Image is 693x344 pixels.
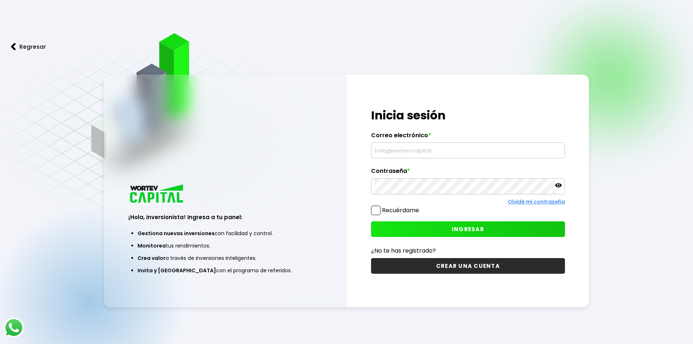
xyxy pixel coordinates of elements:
[371,107,565,124] h1: Inicia sesión
[138,264,313,277] li: con el programa de referidos.
[138,267,216,274] span: Invita y [GEOGRAPHIC_DATA]
[371,132,565,143] label: Correo electrónico
[138,227,313,240] li: con facilidad y control.
[138,252,313,264] li: a través de inversiones inteligentes.
[128,213,322,221] h3: ¡Hola, inversionista! Ingresa a tu panel:
[138,230,215,237] span: Gestiona nuevas inversiones
[452,225,484,233] span: INGRESAR
[371,258,565,274] button: CREAR UNA CUENTA
[4,317,24,338] img: logos_whatsapp-icon.242b2217.svg
[138,240,313,252] li: tus rendimientos.
[11,43,16,51] img: flecha izquierda
[374,143,562,158] input: hola@wortev.capital
[138,242,166,249] span: Monitorea
[508,198,565,205] a: Olvidé mi contraseña
[371,221,565,237] button: INGRESAR
[371,246,565,255] p: ¿No te has registrado?
[138,254,166,262] span: Crea valor
[371,246,565,274] a: ¿No te has registrado?CREAR UNA CUENTA
[371,167,565,178] label: Contraseña
[128,183,186,205] img: logo_wortev_capital
[382,206,419,214] label: Recuérdame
